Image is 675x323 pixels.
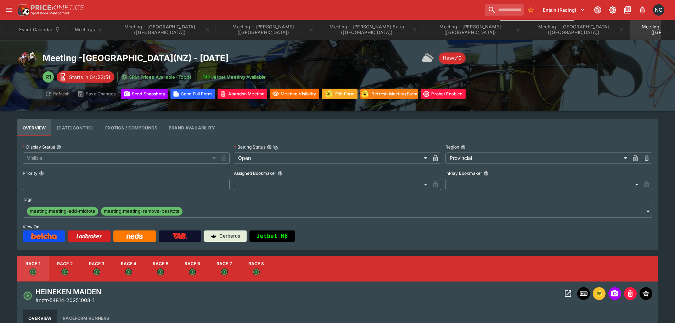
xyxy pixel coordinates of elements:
p: Region [445,144,459,150]
button: Race 2 [49,256,81,282]
button: Base meeting details [17,119,51,136]
button: Configure each race specific details at once [51,119,100,136]
span: meeting:meeting-remove-besttote [101,208,182,215]
button: Refresh Meeting Form [360,89,418,99]
button: InPlay Bookmaker [484,171,489,176]
button: Betting StatusCopy To Clipboard [267,145,272,150]
div: Open [234,152,429,164]
button: Region [461,145,466,150]
svg: Open [221,268,228,275]
button: Race 4 [113,256,145,282]
button: Update RacingForm for all races in this meeting [322,89,358,99]
img: jetbet-logo.svg [203,73,210,80]
img: racingform.png [595,290,603,297]
button: View and edit meeting dividends and compounds. [100,119,163,136]
img: racingform.png [360,89,370,98]
div: Provincial [445,152,630,164]
button: Configure brand availability for the meeting [163,119,221,136]
button: Assigned Bookmaker [278,171,283,176]
svg: Open [29,268,36,275]
button: Meeting - Addington (NZ) [527,20,629,40]
button: Send Full Form [170,89,215,99]
button: Set all events in meeting to specified visibility [270,89,319,99]
img: Sportsbook Management [31,12,69,15]
span: meeting:meeting-add-midtote [27,208,98,215]
button: Connected to PK [591,4,604,16]
button: Meeting - Addington (NZ) [113,20,215,40]
button: racingform [593,287,606,300]
div: Track Condition: Heavy10 [439,52,466,64]
button: Race 5 [145,256,176,282]
svg: Open [23,291,33,301]
span: View On: [23,224,40,229]
div: racingform [324,89,334,99]
img: PriceKinetics Logo [16,3,30,17]
span: Heavy10 [439,55,466,62]
p: Starts in 04:23:51 [69,73,110,81]
img: Cerberus [211,233,216,239]
button: Copy To Clipboard [273,145,278,150]
button: Inplay [577,287,590,300]
button: Meeting - Alexandra Park (NZ) [423,20,525,40]
button: Race 6 [176,256,208,282]
button: Nick Goss [651,2,666,18]
img: racingform.png [324,89,334,98]
button: Display Status [56,145,61,150]
button: Notifications [636,4,649,16]
img: overcast.png [422,51,436,65]
p: Cerberus [219,233,240,240]
img: Ladbrokes [76,233,102,239]
button: Mark all events in meeting as closed and abandoned. [218,89,267,99]
h4: HEINEKEN MAIDEN [35,287,101,296]
div: racingform [595,289,603,298]
span: Send Snapshot [608,287,621,300]
button: Jetbet M6 [249,230,295,242]
img: Neds [126,233,142,239]
button: Select Tenant [539,4,589,16]
button: Race 8 [240,256,272,282]
p: Assigned Bookmaker [234,170,276,176]
p: Priority [23,170,38,176]
button: Toggle light/dark mode [606,4,619,16]
a: Cerberus [204,230,247,242]
div: Nick Goss [653,4,664,16]
svg: Open [61,268,68,275]
button: Toggle ProBet for every event in this meeting [421,89,465,99]
button: Meeting - Hatrick (NZ) [216,20,318,40]
svg: Open [157,268,164,275]
img: Betcha [31,233,57,239]
button: Event Calendar [15,20,64,40]
svg: Open [253,268,260,275]
svg: Open [125,268,132,275]
button: Meetings [66,20,111,40]
img: PriceKinetics [31,5,84,10]
button: Open Event [562,287,574,300]
button: open drawer [3,4,16,16]
img: horse_racing.png [17,51,37,71]
svg: Open [189,268,196,275]
button: Jetbet Meeting Available [199,71,270,83]
button: Priority [39,171,44,176]
div: Weather: Overcast [422,51,436,65]
button: Race 3 [81,256,113,282]
p: InPlay Bookmaker [445,170,482,176]
button: Race 7 [208,256,240,282]
button: Race 1 [17,256,49,282]
p: Betting Status [234,144,265,150]
svg: Open [93,268,100,275]
button: Meeting - Addington Extra (NZ) [320,20,422,40]
img: TabNZ [173,233,187,239]
button: Set Featured Event [640,287,652,300]
p: Display Status [23,144,55,150]
h2: Meeting - [GEOGRAPHIC_DATA] ( NZ ) - [DATE] [43,52,229,63]
p: Copy To Clipboard [35,296,95,304]
div: Visible [23,152,218,164]
button: No Bookmarks [525,4,536,16]
button: SRM Prices Available (Top4) [117,71,196,83]
button: Documentation [621,4,634,16]
div: racingform [360,89,370,99]
p: Tags [23,196,32,202]
span: Mark an event as closed and abandoned. [624,289,637,296]
button: Send Snapshots [121,89,168,99]
input: search [485,4,524,16]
